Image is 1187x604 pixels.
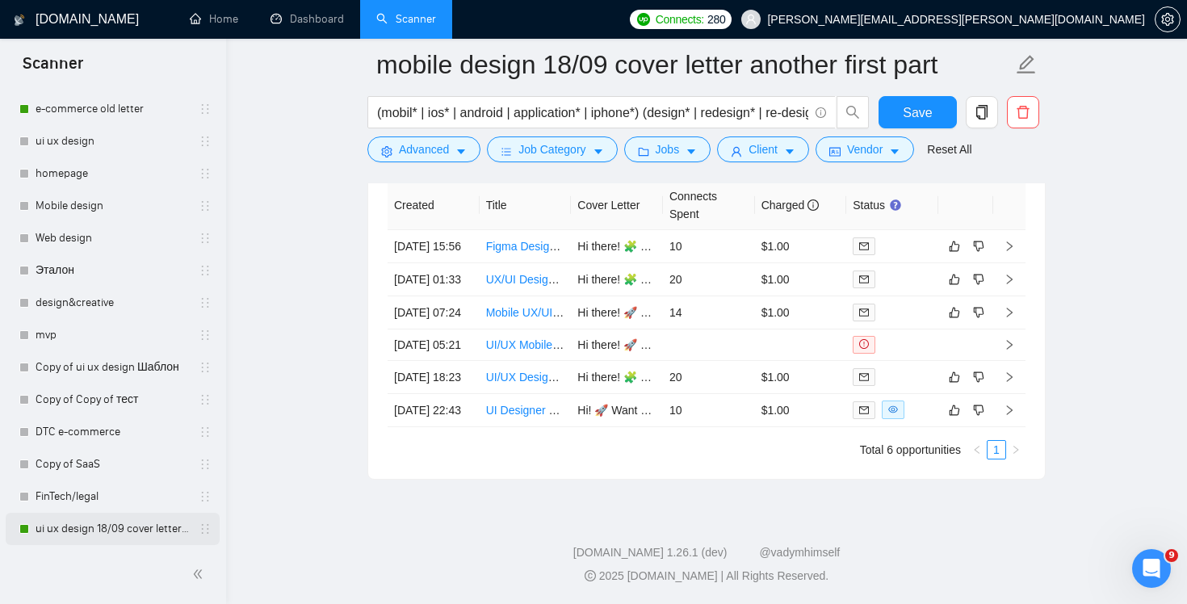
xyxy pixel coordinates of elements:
[829,145,841,157] span: idcard
[480,296,572,329] td: Mobile UX/UI Designer for Interaction Design
[945,270,964,289] button: like
[1011,445,1021,455] span: right
[10,52,96,86] span: Scanner
[199,329,212,342] span: holder
[36,480,189,513] a: FinTech/legal
[624,136,711,162] button: folderJobscaret-down
[731,145,742,157] span: user
[199,393,212,406] span: holder
[837,96,869,128] button: search
[1008,105,1038,120] span: delete
[199,296,212,309] span: holder
[388,181,480,230] th: Created
[190,12,238,26] a: homeHome
[945,401,964,420] button: like
[486,306,711,319] a: Mobile UX/UI Designer for Interaction Design
[192,566,208,582] span: double-left
[199,426,212,438] span: holder
[969,401,988,420] button: dislike
[480,329,572,361] td: UI/UX Mobile Designer
[749,141,778,158] span: Client
[656,10,704,28] span: Connects:
[36,190,189,222] a: Mobile design
[807,199,819,211] span: info-circle
[480,394,572,427] td: UI Designer Needed for Mobile App Screens and Prototype
[755,230,847,263] td: $1.00
[755,263,847,296] td: $1.00
[969,237,988,256] button: dislike
[663,361,755,394] td: 20
[1004,274,1015,285] span: right
[1004,371,1015,383] span: right
[367,136,480,162] button: settingAdvancedcaret-down
[837,105,868,120] span: search
[927,141,971,158] a: Reset All
[388,296,480,329] td: [DATE] 07:24
[486,240,714,253] a: Figma Designer Needed for Creative Projects
[717,136,809,162] button: userClientcaret-down
[486,273,802,286] a: UX/UI Designer Needed for Healthcare Compliance Application
[36,222,189,254] a: Web design
[755,296,847,329] td: $1.00
[663,296,755,329] td: 14
[949,306,960,319] span: like
[199,264,212,277] span: holder
[480,230,572,263] td: Figma Designer Needed for Creative Projects
[1016,54,1037,75] span: edit
[199,167,212,180] span: holder
[860,440,961,459] li: Total 6 opportunities
[967,105,997,120] span: copy
[1004,405,1015,416] span: right
[36,416,189,448] a: DTC e-commerce
[663,181,755,230] th: Connects Spent
[1156,13,1180,26] span: setting
[755,361,847,394] td: $1.00
[480,263,572,296] td: UX/UI Designer Needed for Healthcare Compliance Application
[1132,549,1171,588] iframe: Intercom live chat
[816,107,826,118] span: info-circle
[388,230,480,263] td: [DATE] 15:56
[888,198,903,212] div: Tooltip anchor
[945,237,964,256] button: like
[973,240,984,253] span: dislike
[388,394,480,427] td: [DATE] 22:43
[656,141,680,158] span: Jobs
[969,270,988,289] button: dislike
[399,141,449,158] span: Advanced
[199,490,212,503] span: holder
[973,371,984,384] span: dislike
[967,440,987,459] li: Previous Page
[987,440,1006,459] li: 1
[199,232,212,245] span: holder
[859,308,869,317] span: mail
[966,96,998,128] button: copy
[888,405,898,414] span: eye
[455,145,467,157] span: caret-down
[973,306,984,319] span: dislike
[518,141,585,158] span: Job Category
[199,458,212,471] span: holder
[638,145,649,157] span: folder
[271,12,344,26] a: dashboardDashboard
[949,404,960,417] span: like
[755,394,847,427] td: $1.00
[199,199,212,212] span: holder
[759,546,840,559] a: @vadymhimself
[1004,241,1015,252] span: right
[988,441,1005,459] a: 1
[388,263,480,296] td: [DATE] 01:33
[239,568,1174,585] div: 2025 [DOMAIN_NAME] | All Rights Reserved.
[388,329,480,361] td: [DATE] 05:21
[859,372,869,382] span: mail
[972,445,982,455] span: left
[686,145,697,157] span: caret-down
[36,384,189,416] a: Copy of Copy of тест
[486,404,782,417] a: UI Designer Needed for Mobile App Screens and Prototype
[585,570,596,581] span: copyright
[859,241,869,251] span: mail
[945,303,964,322] button: like
[199,361,212,374] span: holder
[967,440,987,459] button: left
[846,181,938,230] th: Status
[637,13,650,26] img: upwork-logo.png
